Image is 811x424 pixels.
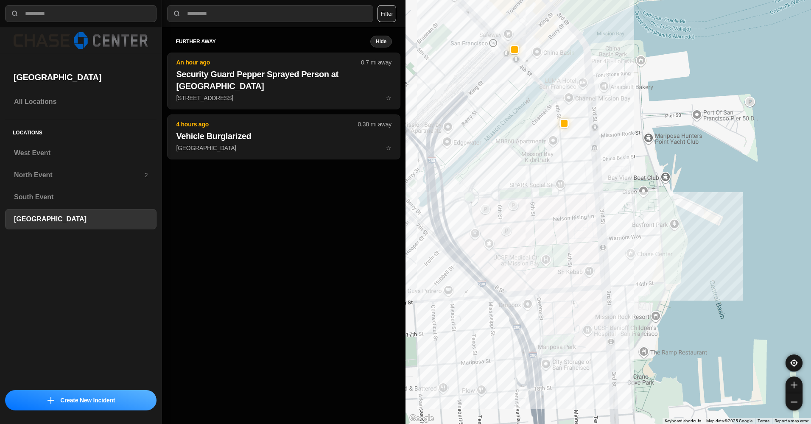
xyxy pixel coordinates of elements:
[167,53,400,109] button: An hour ago0.7 mi awaySecurity Guard Pepper Sprayed Person at [GEOGRAPHIC_DATA][STREET_ADDRESS]star
[14,214,148,224] h3: [GEOGRAPHIC_DATA]
[176,130,392,142] h2: Vehicle Burglarized
[386,145,392,151] span: star
[14,32,148,49] img: logo
[14,71,148,83] h2: [GEOGRAPHIC_DATA]
[176,94,392,102] p: [STREET_ADDRESS]
[176,68,392,92] h2: Security Guard Pepper Sprayed Person at [GEOGRAPHIC_DATA]
[176,144,392,152] p: [GEOGRAPHIC_DATA]
[408,413,436,424] img: Google
[176,120,358,128] p: 4 hours ago
[791,382,797,388] img: zoom-in
[786,354,803,371] button: recenter
[358,120,392,128] p: 0.38 mi away
[167,94,400,101] a: An hour ago0.7 mi awaySecurity Guard Pepper Sprayed Person at [GEOGRAPHIC_DATA][STREET_ADDRESS]star
[14,97,148,107] h3: All Locations
[5,209,157,229] a: [GEOGRAPHIC_DATA]
[11,9,19,18] img: search
[5,165,157,185] a: North Event2
[5,143,157,163] a: West Event
[176,38,370,45] h5: further away
[775,418,808,423] a: Report a map error
[370,36,392,47] button: Hide
[376,38,386,45] small: Hide
[786,377,803,393] button: zoom-in
[408,413,436,424] a: Open this area in Google Maps (opens a new window)
[167,114,400,159] button: 4 hours ago0.38 mi awayVehicle Burglarized[GEOGRAPHIC_DATA]star
[5,390,157,410] button: iconCreate New Incident
[5,92,157,112] a: All Locations
[60,396,115,404] p: Create New Incident
[14,192,148,202] h3: South Event
[361,58,392,67] p: 0.7 mi away
[14,170,145,180] h3: North Event
[5,119,157,143] h5: Locations
[173,9,181,18] img: search
[176,58,361,67] p: An hour ago
[790,359,798,367] img: recenter
[791,399,797,405] img: zoom-out
[386,95,392,101] span: star
[145,171,148,179] p: 2
[378,5,396,22] button: Filter
[665,418,701,424] button: Keyboard shortcuts
[786,393,803,410] button: zoom-out
[5,187,157,207] a: South Event
[48,397,54,404] img: icon
[758,418,769,423] a: Terms (opens in new tab)
[167,144,400,151] a: 4 hours ago0.38 mi awayVehicle Burglarized[GEOGRAPHIC_DATA]star
[14,148,148,158] h3: West Event
[706,418,752,423] span: Map data ©2025 Google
